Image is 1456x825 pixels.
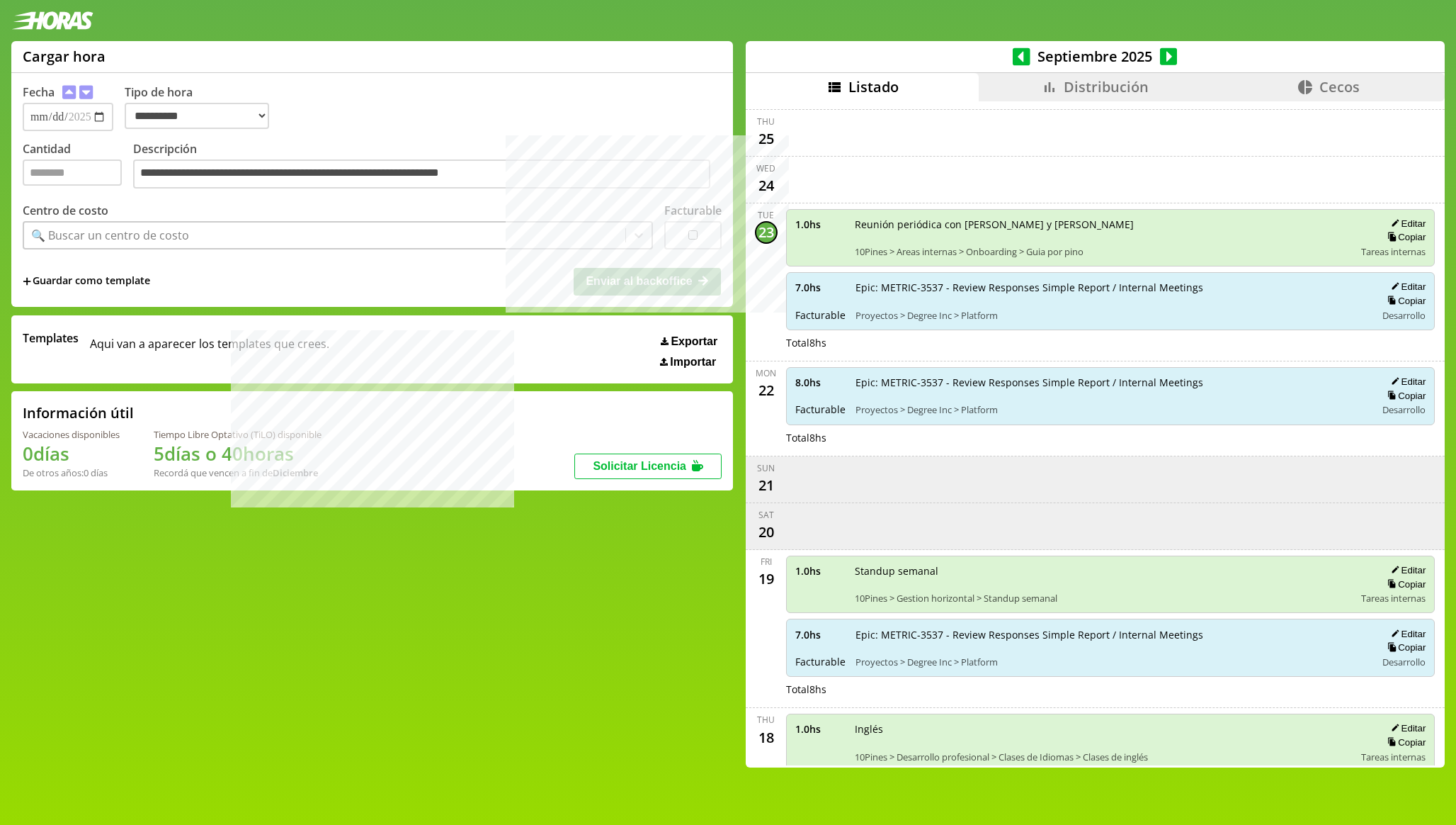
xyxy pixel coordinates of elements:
div: Tiempo Libre Optativo (TiLO) disponible [154,428,322,441]
div: 18 [755,726,778,748]
button: Copiar [1383,295,1426,307]
div: Total 8 hs [786,683,1435,696]
div: Wed [756,162,775,174]
div: 21 [755,474,778,497]
div: Sat [758,509,774,521]
div: Mon [756,367,776,379]
span: Proyectos > Degree Inc > Platform [855,309,1367,322]
span: Facturable [795,655,846,668]
span: Distribución [1064,77,1149,96]
span: Epic: METRIC-3537 - Review Responses Simple Report / Internal Meetings [855,281,1367,294]
span: Cecos [1319,77,1360,96]
div: Total 8 hs [786,431,1435,444]
button: Editar [1387,722,1426,734]
button: Solicitar Licencia [574,454,722,479]
label: Cantidad [23,141,133,193]
div: Tue [758,209,774,221]
span: Inglés [855,722,1352,736]
span: Listado [848,77,899,96]
button: Editar [1387,628,1426,640]
div: Fri [761,556,772,568]
h1: 0 días [23,441,120,466]
button: Copiar [1383,390,1426,402]
div: 20 [755,521,778,544]
span: 1.0 hs [795,564,845,578]
span: 10Pines > Desarrollo profesional > Clases de Idiomas > Clases de inglés [855,751,1352,763]
span: Desarrollo [1382,403,1426,416]
div: 23 [755,221,778,244]
span: Desarrollo [1382,309,1426,322]
div: Sun [757,462,775,474]
span: Facturable [795,308,846,322]
button: Copiar [1383,736,1426,748]
span: 1.0 hs [795,218,845,231]
label: Facturable [664,203,722,218]
button: Exportar [656,335,722,349]
div: 19 [755,568,778,590]
span: Proyectos > Degree Inc > Platform [855,403,1367,416]
div: Recordá que vencen a fin de [154,466,322,479]
span: Facturable [795,403,846,416]
span: Exportar [671,335,717,348]
div: Thu [757,714,775,726]
b: Diciembre [273,466,318,479]
span: 1.0 hs [795,722,845,736]
span: Reunión periódica con [PERSON_NAME] y [PERSON_NAME] [855,218,1352,231]
div: Total 8 hs [786,336,1435,349]
label: Tipo de hora [125,84,280,131]
input: Cantidad [23,159,122,186]
label: Descripción [133,141,722,193]
span: Proyectos > Degree Inc > Platform [855,656,1367,668]
div: 25 [755,128,778,150]
div: 24 [755,174,778,197]
span: 10Pines > Areas internas > Onboarding > Guia por pino [855,245,1352,258]
button: Copiar [1383,641,1426,653]
select: Tipo de hora [125,103,269,129]
span: Tareas internas [1361,592,1426,605]
span: Tareas internas [1361,245,1426,258]
span: Solicitar Licencia [593,460,686,472]
span: Standup semanal [855,564,1352,578]
span: Epic: METRIC-3537 - Review Responses Simple Report / Internal Meetings [855,628,1367,641]
span: Importar [670,356,716,369]
span: Desarrollo [1382,656,1426,668]
span: 7.0 hs [795,281,846,294]
button: Copiar [1383,231,1426,243]
span: Tareas internas [1361,751,1426,763]
button: Copiar [1383,578,1426,590]
span: + [23,274,31,289]
span: Epic: METRIC-3537 - Review Responses Simple Report / Internal Meetings [855,376,1367,389]
div: Thu [757,116,775,128]
span: +Guardar como template [23,274,150,289]
textarea: Descripción [133,159,710,189]
label: Centro de costo [23,203,108,218]
h1: Cargar hora [23,47,106,66]
div: scrollable content [746,101,1445,766]
span: Templates [23,330,79,346]
h2: Información útil [23,403,134,422]
div: Vacaciones disponibles [23,428,120,441]
img: logotipo [11,11,93,30]
div: 🔍 Buscar un centro de costo [31,228,189,243]
h1: 5 días o 40 horas [154,441,322,466]
button: Editar [1387,281,1426,293]
span: 8.0 hs [795,376,846,389]
div: 22 [755,379,778,402]
button: Editar [1387,376,1426,388]
span: Aqui van a aparecer los templates que crees. [90,330,329,369]
div: De otros años: 0 días [23,466,120,479]
span: Septiembre 2025 [1030,47,1160,66]
span: 7.0 hs [795,628,846,641]
button: Editar [1387,218,1426,230]
span: 10Pines > Gestion horizontal > Standup semanal [855,592,1352,605]
label: Fecha [23,84,55,100]
button: Editar [1387,564,1426,576]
